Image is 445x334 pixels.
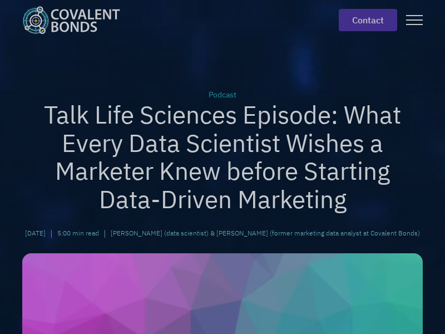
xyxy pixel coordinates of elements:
a: home [22,6,129,34]
img: Covalent Bonds White / Teal Logo [22,6,120,34]
div: | [50,227,53,240]
h1: Talk Life Sciences Episode: What Every Data Scientist Wishes a Marketer Knew before Starting Data... [22,101,423,213]
div: [PERSON_NAME] (data scientist) & [PERSON_NAME] (former marketing data analyst at Covalent Bonds) [111,228,420,238]
div: 5:00 min read [57,228,99,238]
a: contact [339,9,397,31]
div: | [103,227,106,240]
div: [DATE] [25,228,46,238]
div: Podcast [22,89,423,101]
